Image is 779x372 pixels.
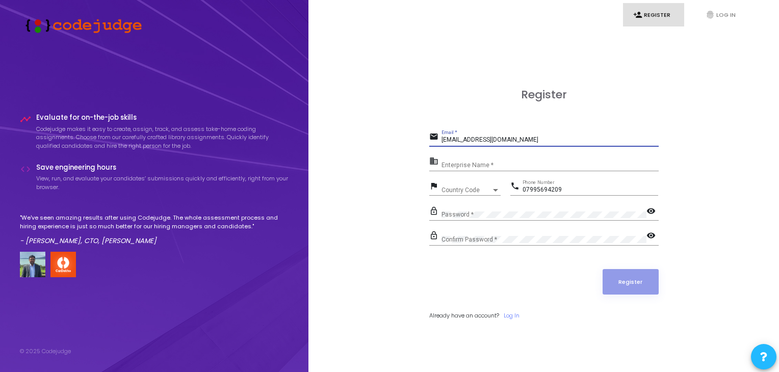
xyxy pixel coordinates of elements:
[706,10,715,19] i: fingerprint
[429,88,659,101] h3: Register
[36,125,289,150] p: Codejudge makes it easy to create, assign, track, and assess take-home coding assignments. Choose...
[646,206,659,218] mat-icon: visibility
[695,3,757,27] a: fingerprintLog In
[504,311,520,320] a: Log In
[442,187,491,193] span: Country Code
[442,162,659,169] input: Enterprise Name
[429,131,442,144] mat-icon: email
[510,181,523,193] mat-icon: phone
[20,347,71,356] div: © 2025 Codejudge
[20,214,289,230] p: "We've seen amazing results after using Codejudge. The whole assessment process and hiring experi...
[50,252,76,277] img: company-logo
[646,230,659,243] mat-icon: visibility
[623,3,684,27] a: person_addRegister
[429,181,442,193] mat-icon: flag
[20,114,31,125] i: timeline
[36,164,289,172] h4: Save engineering hours
[429,156,442,168] mat-icon: business
[429,230,442,243] mat-icon: lock_outline
[633,10,642,19] i: person_add
[603,269,659,295] button: Register
[20,252,45,277] img: user image
[442,137,659,144] input: Email
[429,311,499,320] span: Already have an account?
[36,114,289,122] h4: Evaluate for on-the-job skills
[429,206,442,218] mat-icon: lock_outline
[20,236,157,246] em: - [PERSON_NAME], CTO, [PERSON_NAME]
[20,164,31,175] i: code
[523,187,658,194] input: Phone Number
[36,174,289,191] p: View, run, and evaluate your candidates’ submissions quickly and efficiently, right from your bro...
